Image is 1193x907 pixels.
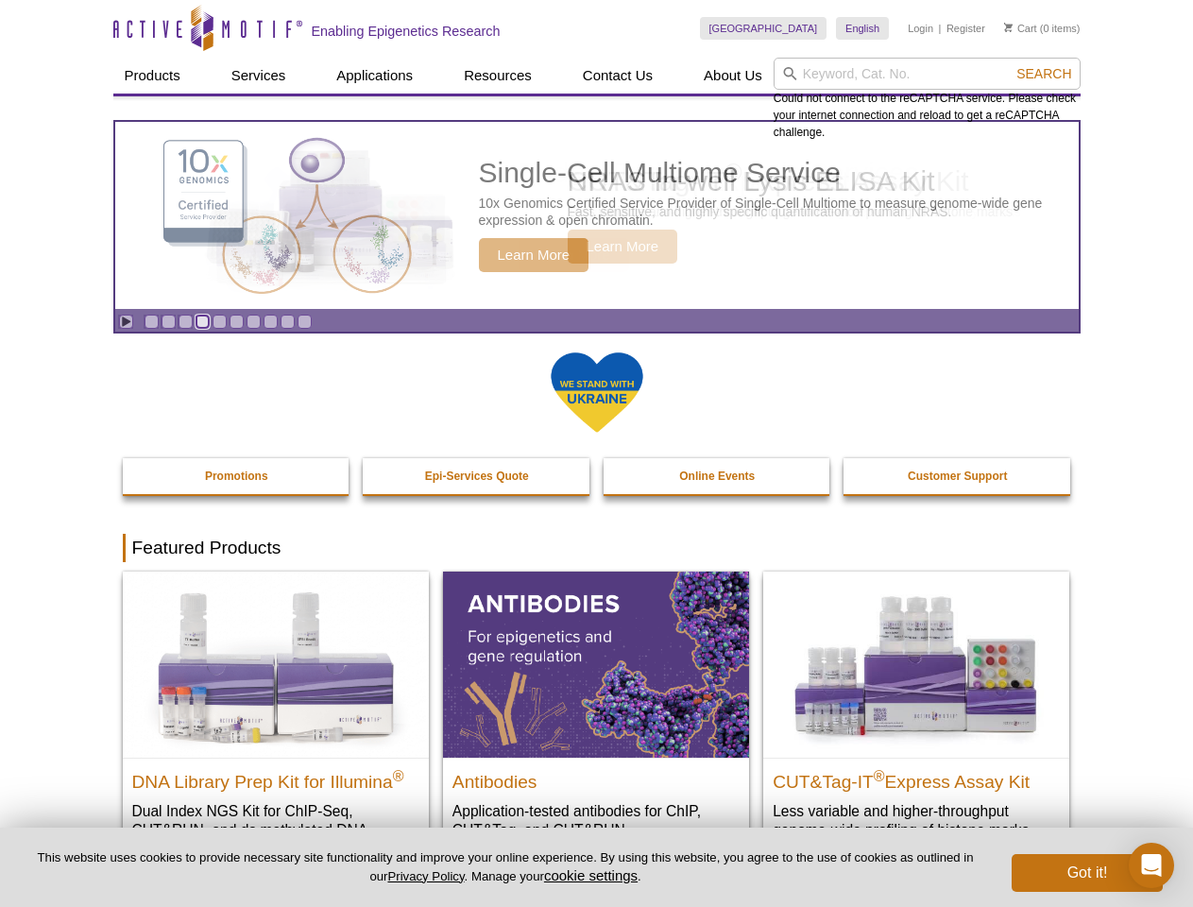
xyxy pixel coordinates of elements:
h2: CUT&Tag-IT Express Assay Kit [773,763,1060,792]
button: Search [1011,65,1077,82]
a: Go to slide 5 [213,315,227,329]
li: (0 items) [1004,17,1081,40]
p: Application-tested antibodies for ChIP, CUT&Tag, and CUT&RUN. [452,801,740,840]
span: Learn More [479,238,589,272]
h2: Single-Cell Multiome Service [479,159,1069,187]
p: This website uses cookies to provide necessary site functionality and improve your online experie... [30,849,980,885]
p: Dual Index NGS Kit for ChIP-Seq, CUT&RUN, and ds methylated DNA assays. [132,801,419,859]
a: All Antibodies Antibodies Application-tested antibodies for ChIP, CUT&Tag, and CUT&RUN. [443,572,749,858]
a: Go to slide 10 [298,315,312,329]
a: Contact Us [571,58,664,94]
img: DNA Library Prep Kit for Illumina [123,572,429,757]
h2: Enabling Epigenetics Research [312,23,501,40]
a: Go to slide 1 [145,315,159,329]
img: We Stand With Ukraine [550,351,644,435]
a: Epi-Services Quote [363,458,591,494]
img: Single-Cell Multiome Service [145,129,429,302]
a: Promotions [123,458,351,494]
a: Privacy Policy [387,869,464,883]
img: CUT&Tag-IT® Express Assay Kit [763,572,1069,757]
a: Toggle autoplay [119,315,133,329]
a: Online Events [604,458,832,494]
button: cookie settings [544,867,638,883]
a: Resources [452,58,543,94]
a: Go to slide 8 [264,315,278,329]
a: Register [946,22,985,35]
h2: Featured Products [123,534,1071,562]
a: DNA Library Prep Kit for Illumina DNA Library Prep Kit for Illumina® Dual Index NGS Kit for ChIP-... [123,572,429,877]
a: Login [908,22,933,35]
a: CUT&Tag-IT® Express Assay Kit CUT&Tag-IT®Express Assay Kit Less variable and higher-throughput ge... [763,572,1069,858]
article: Single-Cell Multiome Service [115,122,1079,309]
a: Go to slide 3 [179,315,193,329]
a: About Us [692,58,774,94]
strong: Epi-Services Quote [425,470,529,483]
p: Less variable and higher-throughput genome-wide profiling of histone marks​. [773,801,1060,840]
a: [GEOGRAPHIC_DATA] [700,17,827,40]
a: Go to slide 2 [162,315,176,329]
a: Go to slide 7 [247,315,261,329]
h2: DNA Library Prep Kit for Illumina [132,763,419,792]
span: Search [1016,66,1071,81]
li: | [939,17,942,40]
img: Your Cart [1004,23,1013,32]
strong: Customer Support [908,470,1007,483]
a: English [836,17,889,40]
a: Applications [325,58,424,94]
a: Go to slide 9 [281,315,295,329]
a: Products [113,58,192,94]
a: Single-Cell Multiome Service Single-Cell Multiome Service 10x Genomics Certified Service Provider... [115,122,1079,309]
strong: Promotions [205,470,268,483]
button: Got it! [1012,854,1163,892]
input: Keyword, Cat. No. [774,58,1081,90]
h2: Antibodies [452,763,740,792]
img: All Antibodies [443,572,749,757]
div: Open Intercom Messenger [1129,843,1174,888]
a: Services [220,58,298,94]
a: Go to slide 4 [196,315,210,329]
p: 10x Genomics Certified Service Provider of Single-Cell Multiome to measure genome-wide gene expre... [479,195,1069,229]
div: Could not connect to the reCAPTCHA service. Please check your internet connection and reload to g... [774,58,1081,141]
a: Customer Support [844,458,1072,494]
sup: ® [393,767,404,783]
strong: Online Events [679,470,755,483]
sup: ® [874,767,885,783]
a: Cart [1004,22,1037,35]
a: Go to slide 6 [230,315,244,329]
